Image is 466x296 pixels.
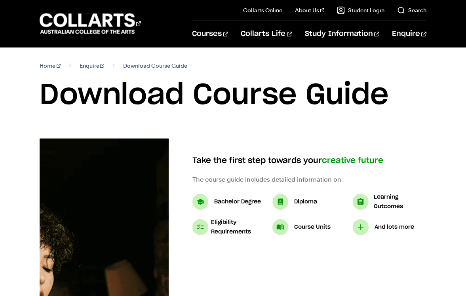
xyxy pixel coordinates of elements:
a: About Us [295,6,324,14]
a: Study Information [305,21,379,47]
p: Eligibility Requirements [211,218,266,237]
img: Learning Outcomes [353,194,369,210]
img: And lots more [353,219,369,235]
span: creative future [322,157,383,165]
img: Bachelor Degree [192,194,208,210]
p: Bachelor Degree [214,197,261,207]
p: Diploma [294,197,317,207]
img: Diploma [272,194,288,210]
p: And lots more [375,222,414,232]
span: Download Course Guide [123,60,187,71]
h4: Take the first step towards your [192,154,426,167]
a: Search [397,6,426,14]
img: Course Units [272,219,288,235]
a: Enquire [392,21,426,47]
div: Go to homepage [40,12,141,35]
a: Collarts Life [241,21,292,47]
a: Home [40,60,61,71]
a: Enquire [80,60,105,71]
a: Student Login [337,6,384,14]
a: Courses [192,21,228,47]
p: Learning Outcomes [374,192,426,211]
p: Course Units [294,222,331,232]
a: Collarts Online [243,6,282,14]
img: Eligibility Requirements [192,219,208,235]
p: The course guide includes detailed information on: [192,175,426,184]
h1: Download Course Guide [40,78,426,113]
